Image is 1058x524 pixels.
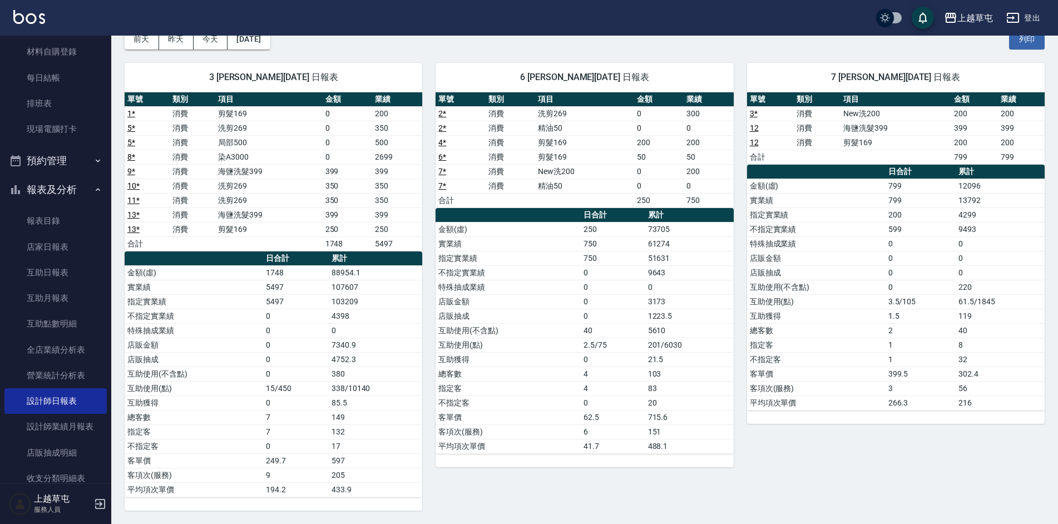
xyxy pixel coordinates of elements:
[263,410,329,424] td: 7
[436,92,733,208] table: a dense table
[634,193,684,207] td: 250
[886,207,956,222] td: 200
[634,164,684,179] td: 0
[886,193,956,207] td: 799
[215,135,323,150] td: 局部500
[323,193,373,207] td: 350
[747,150,794,164] td: 合計
[125,338,263,352] td: 店販金額
[581,424,645,439] td: 6
[750,138,759,147] a: 12
[329,396,422,410] td: 85.5
[998,92,1045,107] th: 業績
[329,381,422,396] td: 338/10140
[323,92,373,107] th: 金額
[436,294,581,309] td: 店販金額
[215,121,323,135] td: 洗剪269
[747,207,886,222] td: 指定實業績
[125,352,263,367] td: 店販抽成
[4,363,107,388] a: 營業統計分析表
[841,106,951,121] td: New洗200
[581,222,645,236] td: 250
[886,367,956,381] td: 399.5
[998,106,1045,121] td: 200
[323,164,373,179] td: 399
[581,367,645,381] td: 4
[4,116,107,142] a: 現場電腦打卡
[535,92,634,107] th: 項目
[436,208,733,454] table: a dense table
[263,323,329,338] td: 0
[956,265,1045,280] td: 0
[436,251,581,265] td: 指定實業績
[581,338,645,352] td: 2.5/75
[794,121,841,135] td: 消費
[329,352,422,367] td: 4752.3
[581,208,645,223] th: 日合計
[263,309,329,323] td: 0
[956,179,1045,193] td: 12096
[323,236,373,251] td: 1748
[263,352,329,367] td: 0
[747,280,886,294] td: 互助使用(不含點)
[436,381,581,396] td: 指定客
[170,164,215,179] td: 消費
[486,135,535,150] td: 消費
[323,179,373,193] td: 350
[684,150,733,164] td: 50
[634,150,684,164] td: 50
[747,179,886,193] td: 金額(虛)
[4,311,107,337] a: 互助點數明細
[138,72,409,83] span: 3 [PERSON_NAME][DATE] 日報表
[125,92,422,251] table: a dense table
[794,106,841,121] td: 消費
[4,440,107,466] a: 店販抽成明細
[634,135,684,150] td: 200
[125,410,263,424] td: 總客數
[263,439,329,453] td: 0
[125,265,263,280] td: 金額(虛)
[228,29,270,50] button: [DATE]
[372,164,422,179] td: 399
[645,294,734,309] td: 3173
[886,294,956,309] td: 3.5/105
[886,352,956,367] td: 1
[329,251,422,266] th: 累計
[263,338,329,352] td: 0
[215,106,323,121] td: 剪髮169
[684,106,733,121] td: 300
[535,179,634,193] td: 精油50
[684,121,733,135] td: 0
[581,265,645,280] td: 0
[125,323,263,338] td: 特殊抽成業績
[886,222,956,236] td: 599
[535,150,634,164] td: 剪髮169
[1002,8,1045,28] button: 登出
[436,338,581,352] td: 互助使用(點)
[750,123,759,132] a: 12
[436,222,581,236] td: 金額(虛)
[215,150,323,164] td: 染A3000
[329,367,422,381] td: 380
[684,92,733,107] th: 業績
[329,482,422,497] td: 433.9
[634,92,684,107] th: 金額
[535,106,634,121] td: 洗剪269
[263,265,329,280] td: 1748
[886,338,956,352] td: 1
[329,453,422,468] td: 597
[886,165,956,179] th: 日合計
[951,150,998,164] td: 799
[323,150,373,164] td: 0
[956,367,1045,381] td: 302.4
[951,92,998,107] th: 金額
[956,309,1045,323] td: 119
[747,396,886,410] td: 平均項次單價
[951,106,998,121] td: 200
[581,323,645,338] td: 40
[956,294,1045,309] td: 61.5/1845
[372,207,422,222] td: 399
[940,7,997,29] button: 上越草屯
[486,179,535,193] td: 消費
[170,150,215,164] td: 消費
